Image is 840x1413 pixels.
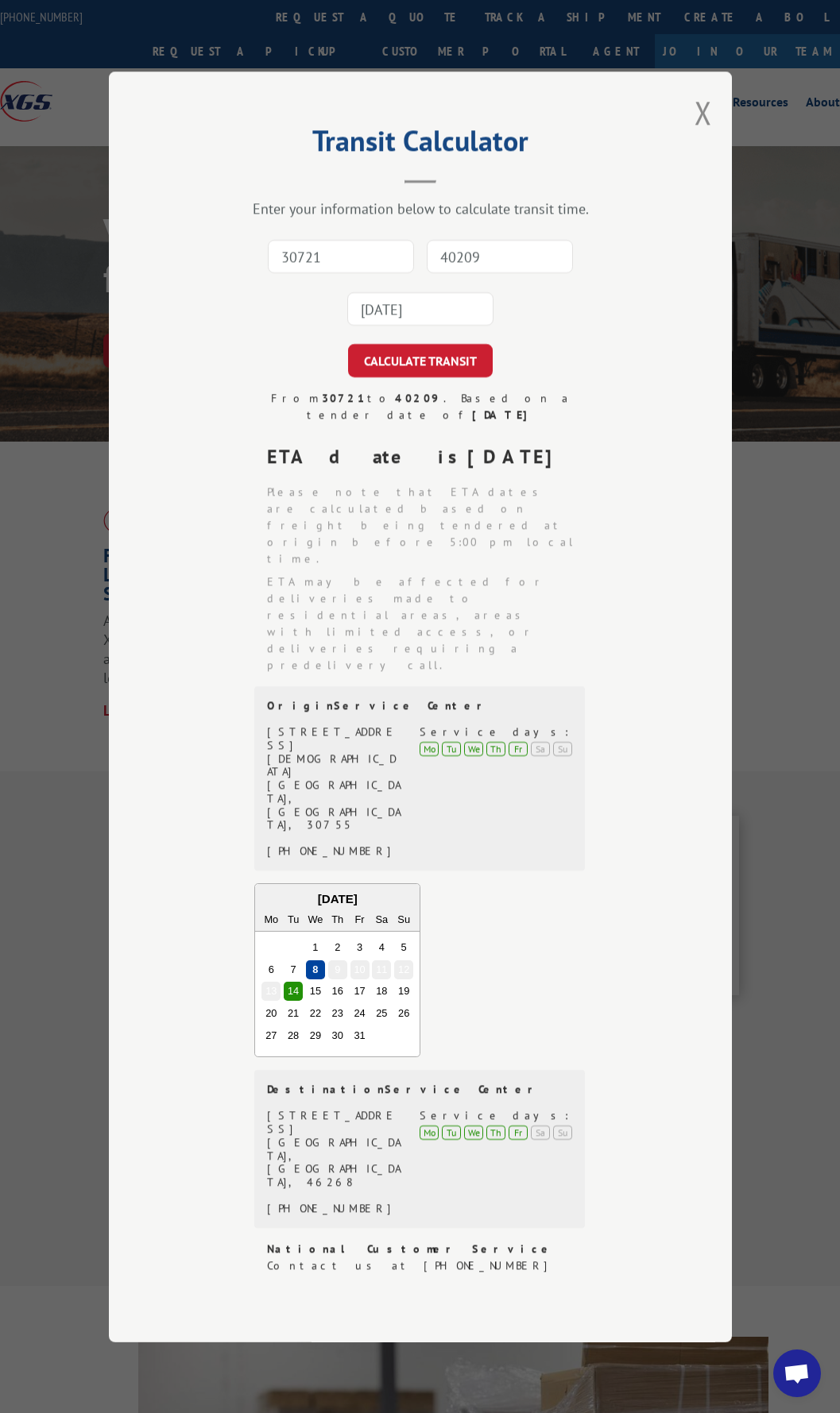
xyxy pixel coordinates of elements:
[268,240,414,273] input: Origin Zip
[261,1004,281,1023] div: Choose Monday, October 20th, 2025
[394,1004,413,1023] div: Choose Sunday, October 26th, 2025
[267,1202,401,1215] div: [PHONE_NUMBER]
[394,937,413,956] div: Choose Sunday, October 5th, 2025
[350,909,369,928] div: Fr
[267,484,586,567] li: Please note that ETA dates are calculated based on freight being tendered at origin before 5:00 p...
[267,1083,572,1096] div: Destination Service Center
[464,1125,483,1140] div: We
[305,959,324,979] div: Choose Wednesday, October 8th, 2025
[284,982,303,1001] div: Choose Tuesday, October 14th, 2025
[372,909,391,928] div: Sa
[427,240,573,273] input: Dest. Zip
[531,1125,550,1140] div: Sa
[267,573,586,674] li: ETA may be affected for deliveries made to residential areas, areas with limited access, or deliv...
[267,442,586,471] div: ETA date is
[464,741,483,755] div: We
[394,909,413,928] div: Su
[372,982,391,1001] div: Choose Saturday, October 18th, 2025
[394,391,443,405] strong: 40209
[305,937,324,956] div: Choose Wednesday, October 1st, 2025
[509,741,528,755] div: Fr
[467,444,566,469] strong: [DATE]
[420,741,439,755] div: Mo
[284,909,303,928] div: Tu
[372,1004,391,1023] div: Choose Saturday, October 25th, 2025
[321,391,366,405] strong: 30721
[261,909,281,928] div: Mo
[773,1349,821,1397] div: Open chat
[267,1109,401,1136] div: [STREET_ADDRESS]
[348,344,493,377] button: CALCULATE TRANSIT
[509,1125,528,1140] div: Fr
[284,1004,303,1023] div: Choose Tuesday, October 21st, 2025
[394,959,413,979] div: Choose Sunday, October 12th, 2025
[350,1026,369,1045] div: Choose Friday, October 31st, 2025
[261,1026,281,1045] div: Choose Monday, October 27th, 2025
[372,959,391,979] div: Choose Saturday, October 11th, 2025
[327,959,346,979] div: Choose Thursday, October 9th, 2025
[327,937,346,956] div: Choose Thursday, October 2nd, 2025
[350,937,369,956] div: Choose Friday, October 3rd, 2025
[420,1125,439,1140] div: Mo
[347,292,494,326] input: Tender Date
[188,199,652,218] div: Enter your information below to calculate transit time.
[553,741,572,755] div: Su
[394,982,413,1001] div: Choose Sunday, October 19th, 2025
[284,959,303,979] div: Choose Tuesday, October 7th, 2025
[442,1125,461,1140] div: Tu
[305,909,324,928] div: We
[267,725,401,778] div: [STREET_ADDRESS][DEMOGRAPHIC_DATA]
[267,699,572,712] div: Origin Service Center
[471,407,534,422] strong: [DATE]
[327,909,346,928] div: Th
[350,1004,369,1023] div: Choose Friday, October 24th, 2025
[188,129,652,160] h2: Transit Calculator
[420,725,572,739] div: Service days:
[420,1109,572,1122] div: Service days:
[372,937,391,956] div: Choose Saturday, October 4th, 2025
[553,1125,572,1140] div: Su
[260,936,415,1047] div: month 2025-10
[486,741,505,755] div: Th
[350,959,369,979] div: Choose Friday, October 10th, 2025
[486,1125,505,1140] div: Th
[267,844,401,858] div: [PHONE_NUMBER]
[267,778,401,832] div: [GEOGRAPHIC_DATA], [GEOGRAPHIC_DATA], 30755
[327,1004,346,1023] div: Choose Thursday, October 23rd, 2025
[327,1026,346,1045] div: Choose Thursday, October 30th, 2025
[531,741,550,755] div: Sa
[305,1004,324,1023] div: Choose Wednesday, October 22nd, 2025
[254,390,586,423] div: From to . Based on a tender date of
[267,1135,401,1188] div: [GEOGRAPHIC_DATA], [GEOGRAPHIC_DATA], 46268
[327,982,346,1001] div: Choose Thursday, October 16th, 2025
[267,1257,586,1273] div: Contact us at [PHONE_NUMBER]
[267,1241,554,1255] strong: National Customer Service
[350,982,369,1001] div: Choose Friday, October 17th, 2025
[305,982,324,1001] div: Choose Wednesday, October 15th, 2025
[284,1026,303,1045] div: Choose Tuesday, October 28th, 2025
[261,982,281,1001] div: Choose Monday, October 13th, 2025
[305,1026,324,1045] div: Choose Wednesday, October 29th, 2025
[255,890,420,909] div: [DATE]
[261,959,281,979] div: Choose Monday, October 6th, 2025
[695,91,712,133] button: Close modal
[442,741,461,755] div: Tu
